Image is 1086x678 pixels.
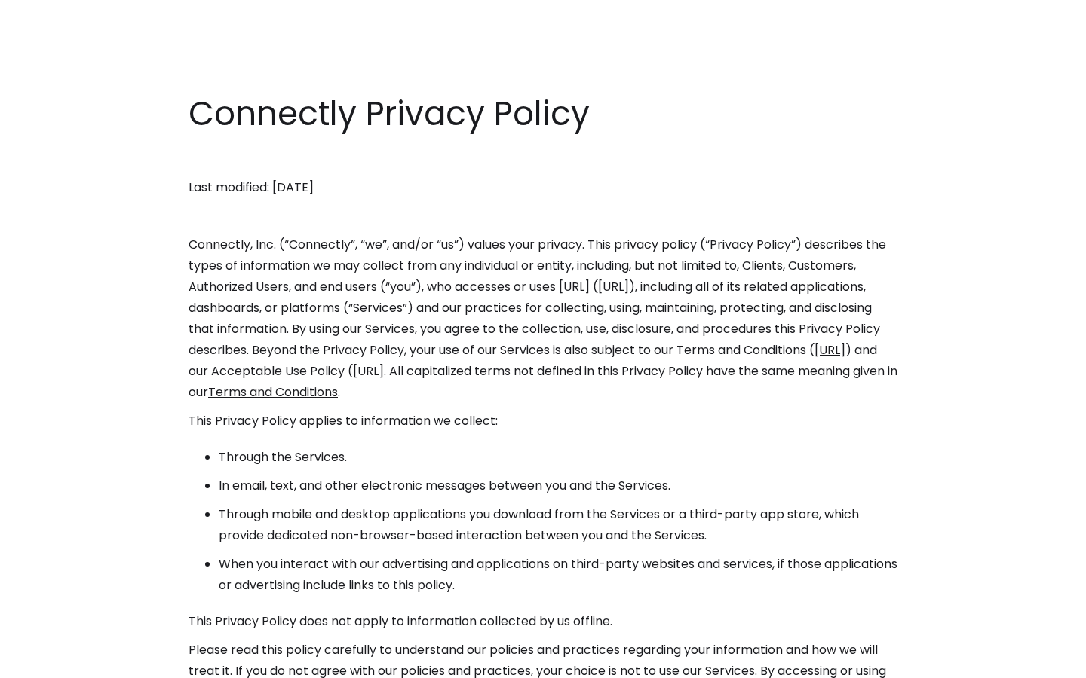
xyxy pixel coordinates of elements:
[814,341,845,359] a: [URL]
[189,411,897,432] p: This Privacy Policy applies to information we collect:
[189,90,897,137] h1: Connectly Privacy Policy
[219,447,897,468] li: Through the Services.
[30,652,90,673] ul: Language list
[189,206,897,227] p: ‍
[189,234,897,403] p: Connectly, Inc. (“Connectly”, “we”, and/or “us”) values your privacy. This privacy policy (“Priva...
[189,177,897,198] p: Last modified: [DATE]
[15,650,90,673] aside: Language selected: English
[189,148,897,169] p: ‍
[219,504,897,546] li: Through mobile and desktop applications you download from the Services or a third-party app store...
[189,611,897,632] p: This Privacy Policy does not apply to information collected by us offline.
[208,383,338,401] a: Terms and Conditions
[598,278,629,295] a: [URL]
[219,475,897,496] li: In email, text, and other electronic messages between you and the Services.
[219,554,897,596] li: When you interact with our advertising and applications on third-party websites and services, if ...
